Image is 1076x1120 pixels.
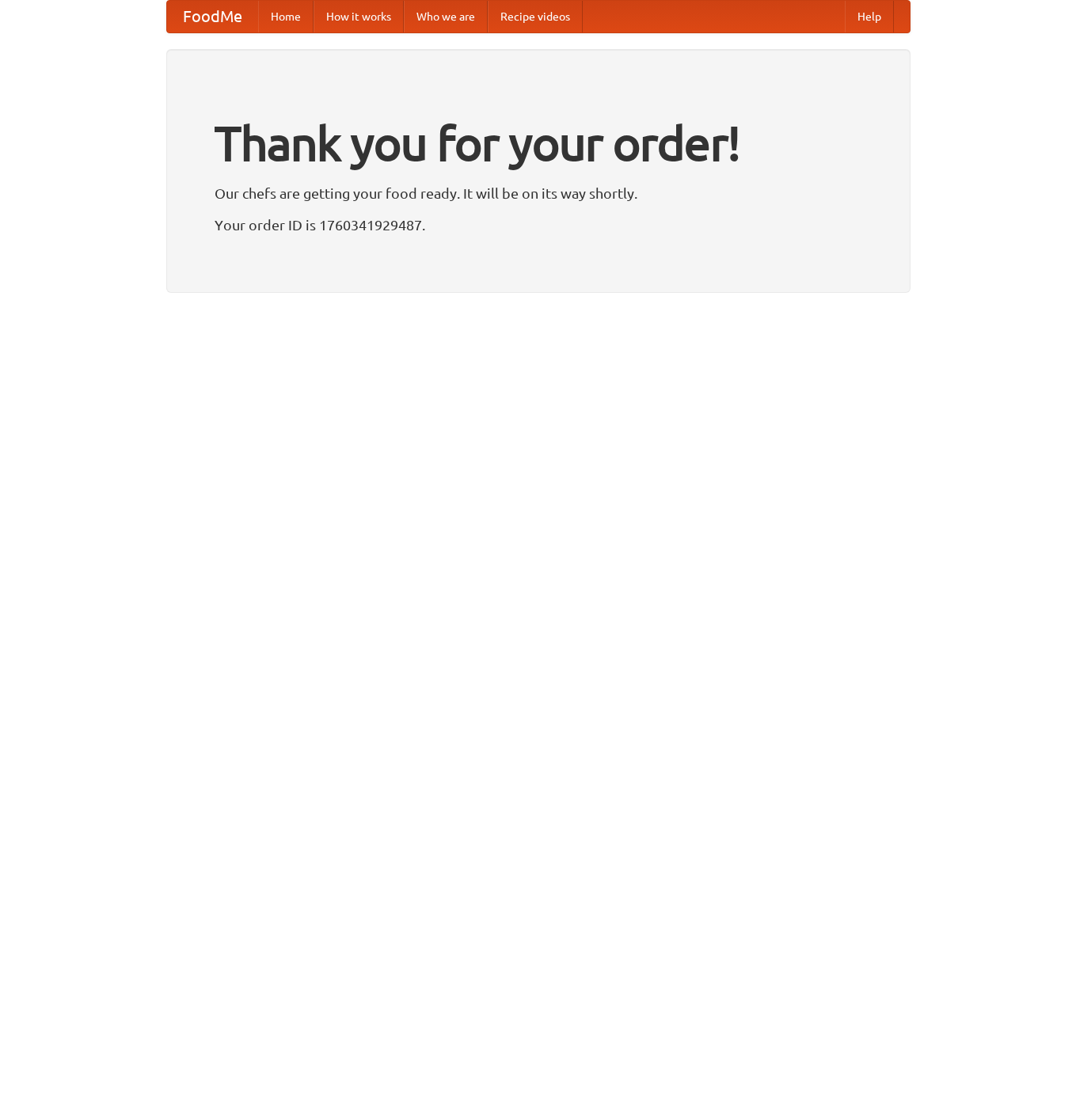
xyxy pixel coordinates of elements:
p: Our chefs are getting your food ready. It will be on its way shortly. [215,181,862,205]
a: Home [258,1,314,32]
a: Recipe videos [488,1,583,32]
a: FoodMe [167,1,258,32]
a: How it works [314,1,404,32]
a: Help [845,1,894,32]
p: Your order ID is 1760341929487. [215,213,862,237]
a: Who we are [404,1,488,32]
h1: Thank you for your order! [215,105,862,181]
